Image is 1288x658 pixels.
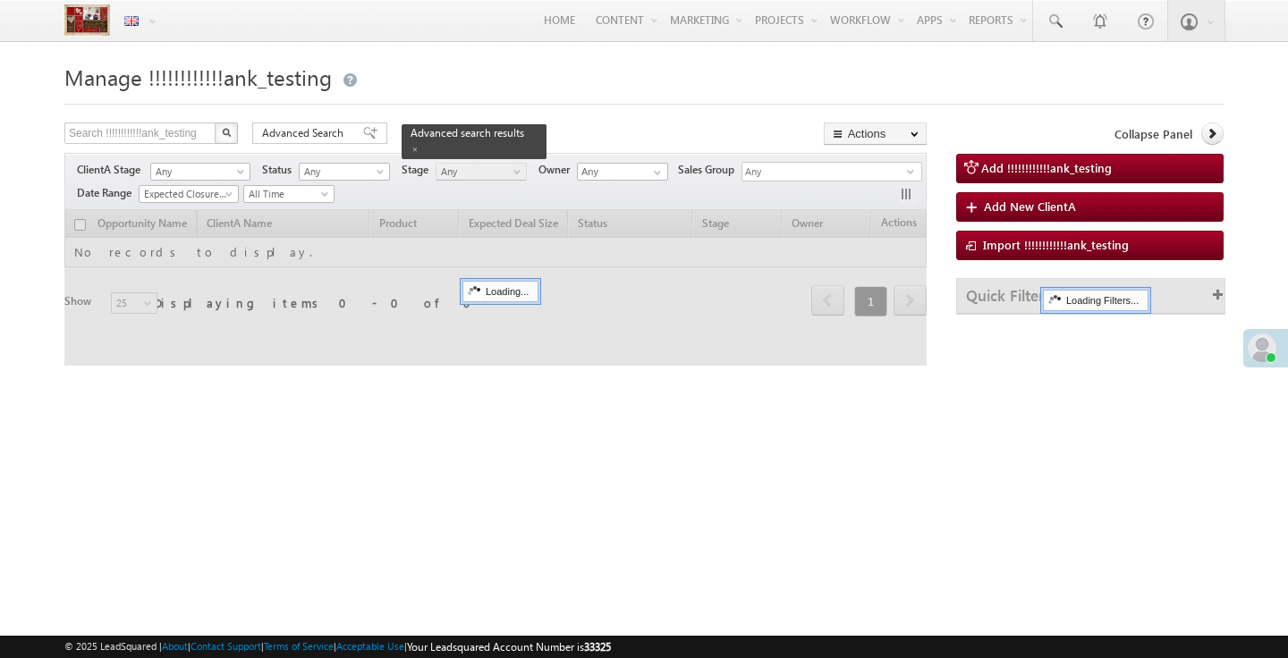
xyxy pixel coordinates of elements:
[402,162,436,178] span: Stage
[262,125,349,141] span: Advanced Search
[741,162,922,181] div: Any
[300,164,385,180] span: Any
[243,185,335,203] a: All Time
[984,198,1076,214] span: Add New ClientA
[77,162,148,178] span: ClientA Stage
[244,186,329,202] span: All Time
[981,160,1112,175] span: Add !!!!!!!!!!!!ank_testing
[140,186,233,202] span: Expected Closure Date
[436,164,521,180] span: Any
[983,237,1129,252] span: Import !!!!!!!!!!!!ank_testing
[151,164,244,180] span: Any
[407,640,611,654] span: Your Leadsquared Account Number is
[162,640,188,652] a: About
[64,4,110,36] img: Custom Logo
[462,281,538,302] div: Loading...
[584,640,611,654] span: 33325
[191,640,261,652] a: Contact Support
[577,163,668,181] input: Type to Search
[411,126,524,139] span: Advanced search results
[139,185,239,203] a: Expected Closure Date
[150,163,250,181] a: Any
[1043,290,1148,311] div: Loading Filters...
[77,185,139,201] span: Date Range
[436,163,527,181] a: Any
[336,640,404,652] a: Acceptable Use
[644,164,666,181] a: Show All Items
[907,167,921,175] span: select
[824,122,927,145] button: Actions
[222,128,231,137] img: Search
[678,162,741,178] span: Sales Group
[1114,126,1192,142] span: Collapse Panel
[264,640,334,652] a: Terms of Service
[64,63,332,91] span: Manage !!!!!!!!!!!!ank_testing
[262,162,299,178] span: Status
[299,163,390,181] a: Any
[538,162,577,178] span: Owner
[742,163,907,183] span: Any
[64,638,611,655] span: © 2025 LeadSquared | | | | |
